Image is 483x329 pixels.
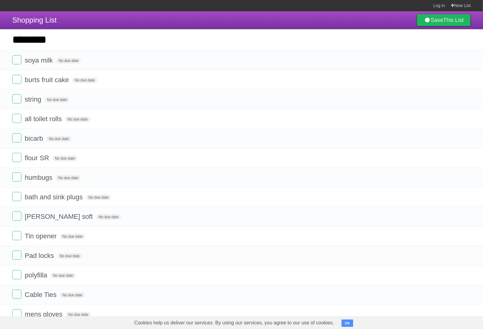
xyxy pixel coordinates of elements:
span: No due date [45,97,69,103]
label: Done [12,192,21,201]
span: mens gloves [25,310,64,318]
span: burts fruit cake [25,76,70,84]
span: Pad locks [25,252,55,259]
label: Done [12,114,21,123]
span: No due date [60,234,85,239]
span: humbugs [25,174,54,181]
span: No due date [51,273,75,278]
span: No due date [86,195,111,200]
span: Shopping List [12,16,57,24]
label: Done [12,231,21,240]
span: Cable Ties [25,291,58,298]
span: No due date [56,175,81,181]
label: Done [12,251,21,260]
span: No due date [60,292,85,298]
span: No due date [65,117,90,122]
label: Done [12,55,21,64]
label: Done [12,153,21,162]
label: Done [12,94,21,103]
span: string [25,96,43,103]
span: Cookies help us deliver our services. By using our services, you agree to our use of cookies. [128,317,340,329]
span: No due date [96,214,121,220]
span: No due date [72,78,97,83]
span: [PERSON_NAME] soft [25,213,94,220]
span: No due date [46,136,71,142]
button: OK [342,320,353,327]
span: No due date [53,156,77,161]
span: Tin opener [25,232,58,240]
label: Done [12,75,21,84]
span: polyfilla [25,271,49,279]
label: Done [12,133,21,143]
span: bath and sink plugs [25,193,84,201]
span: soya milk [25,56,54,64]
span: No due date [66,312,91,317]
label: Done [12,172,21,182]
span: No due date [57,253,82,259]
label: Done [12,211,21,221]
label: Done [12,309,21,318]
span: bicarb [25,135,45,142]
a: SaveThis List [417,14,471,26]
span: flour SR [25,154,50,162]
span: No due date [56,58,81,63]
label: Done [12,290,21,299]
label: Done [12,270,21,279]
span: all toilet rolls [25,115,63,123]
b: This List [443,17,464,23]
